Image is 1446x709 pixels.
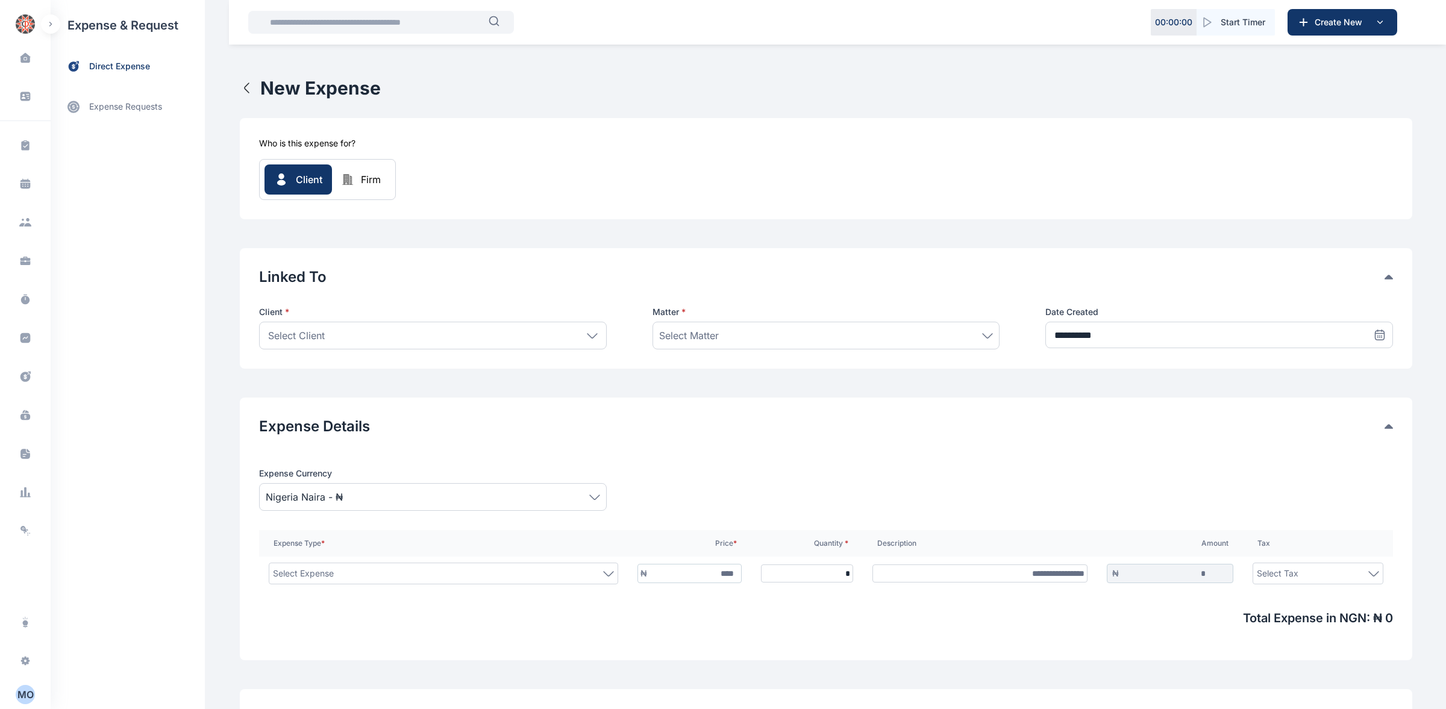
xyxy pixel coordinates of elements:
button: Expense Details [259,417,1385,436]
p: Client [259,306,607,318]
span: Firm [361,172,381,187]
span: Client [296,172,322,187]
span: Matter [653,306,686,318]
button: Create New [1288,9,1397,36]
div: Expense Details [259,417,1393,436]
th: Tax [1243,530,1393,557]
div: expense requests [51,83,205,121]
button: Linked To [259,267,1385,287]
button: Client [264,164,332,195]
span: Total Expense in NGN : ₦ 0 [259,610,1393,626]
p: 00 : 00 : 00 [1155,16,1192,28]
span: Select Client [268,328,325,343]
th: Expense Type [259,530,628,557]
th: Description [863,530,1097,557]
th: Price [628,530,751,557]
button: MO [16,685,35,704]
a: direct expense [51,51,205,83]
span: Select Tax [1257,566,1298,581]
th: Quantity [751,530,863,557]
button: Firm [332,164,390,195]
span: direct expense [89,60,150,73]
span: Expense Currency [259,467,332,479]
a: expense requests [51,92,205,121]
div: ₦ [1107,567,1119,579]
span: Start Timer [1221,16,1265,28]
div: Linked To [259,267,1393,287]
span: Create New [1310,16,1372,28]
button: Start Timer [1197,9,1275,36]
span: Select Expense [273,566,334,581]
div: ₦ [638,567,647,579]
label: Date Created [1045,306,1393,318]
span: Select Matter [659,328,719,343]
button: MO [7,685,43,704]
span: Nigeria Naira - ₦ [266,490,343,504]
h5: Who is this expense for? [259,137,355,149]
th: Amount [1097,530,1243,557]
h1: New Expense [260,77,381,99]
div: M O [16,687,35,702]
